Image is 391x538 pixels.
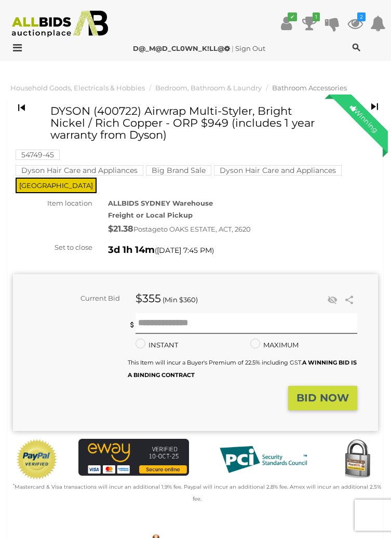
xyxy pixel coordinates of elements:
[211,439,315,480] img: PCI DSS compliant
[288,12,297,21] i: ✔
[157,246,212,255] span: [DATE] 7:45 PM
[133,44,232,52] a: D@_M@D_CL0WN_K!LL@
[6,10,114,37] img: Allbids.com.au
[214,165,342,176] mark: Dyson Hair Care and Appliances
[128,359,357,378] small: This Item will incur a Buyer's Premium of 22.5% including GST.
[5,241,100,253] div: Set to close
[155,84,262,92] a: Bedroom, Bathroom & Laundry
[347,14,363,33] a: 2
[16,439,58,480] img: Official PayPal Seal
[155,246,214,254] span: ( )
[146,165,211,176] mark: Big Brand Sale
[16,178,97,193] span: [GEOGRAPHIC_DATA]
[133,44,230,52] strong: D@_M@D_CL0WN_K!LL@
[235,44,265,52] a: Sign Out
[108,224,133,234] strong: $21.38
[13,292,128,304] div: Current Bid
[272,84,347,92] a: Bathroom Accessories
[302,14,317,33] a: 1
[16,166,143,174] a: Dyson Hair Care and Appliances
[108,244,155,255] strong: 3d 1h 14m
[340,95,388,142] div: Winning
[161,225,251,233] span: to OAKS ESTATE, ACT, 2620
[108,211,193,219] strong: Freight or Local Pickup
[50,105,318,141] h1: DYSON (400722) Airwrap Multi-Styler, Bright Nickel / Rich Copper - ORP $949 (includes 1 year warr...
[136,292,161,305] strong: $355
[5,197,100,209] div: Item location
[296,392,349,404] strong: BID NOW
[128,359,357,378] b: A WINNING BID IS A BINDING CONTRACT
[108,199,213,207] strong: ALLBIDS SYDNEY Warehouse
[336,439,378,480] img: Secured by Rapid SSL
[136,339,178,351] label: INSTANT
[250,339,299,351] label: MAXIMUM
[232,44,234,52] span: |
[146,166,211,174] a: Big Brand Sale
[78,439,189,476] img: eWAY Payment Gateway
[313,12,320,21] i: 1
[108,222,378,237] div: Postage
[16,165,143,176] mark: Dyson Hair Care and Appliances
[10,84,145,92] a: Household Goods, Electricals & Hobbies
[13,483,381,502] small: Mastercard & Visa transactions will incur an additional 1.9% fee. Paypal will incur an additional...
[16,150,60,160] mark: 54749-45
[325,292,340,308] li: Unwatch this item
[214,166,342,174] a: Dyson Hair Care and Appliances
[16,151,60,159] a: 54749-45
[279,14,294,33] a: ✔
[163,295,198,304] span: (Min $360)
[288,386,357,410] button: BID NOW
[357,12,366,21] i: 2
